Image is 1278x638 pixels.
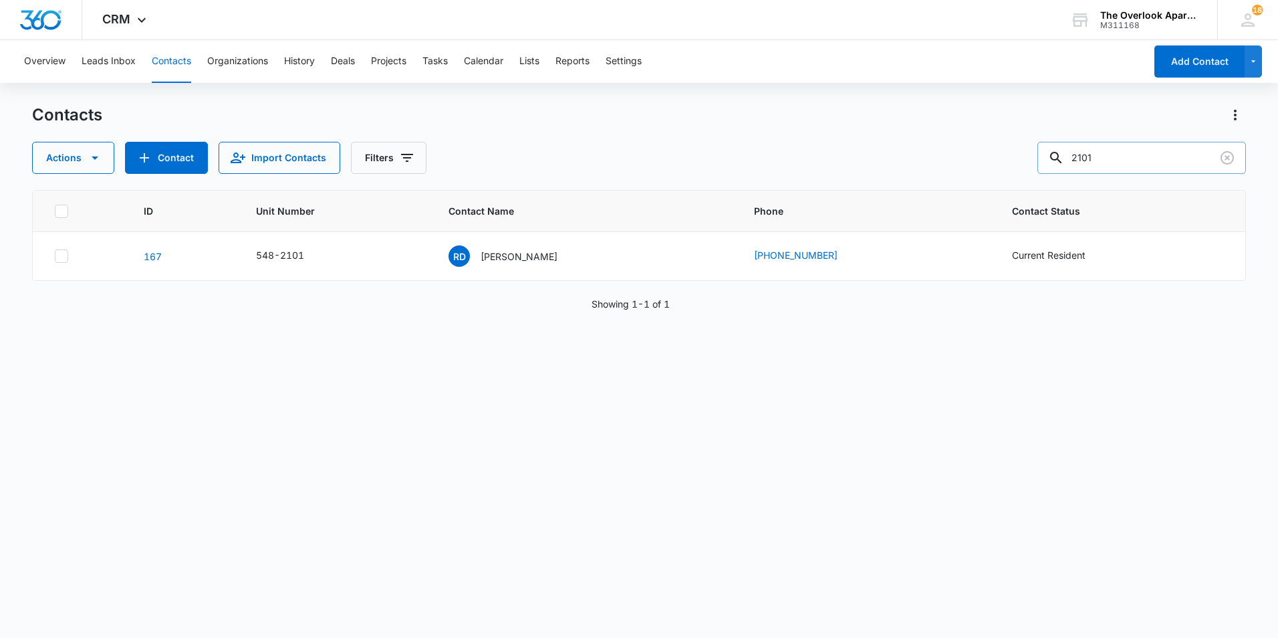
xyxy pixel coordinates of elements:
[351,142,426,174] button: Filters
[754,248,838,262] a: [PHONE_NUMBER]
[592,297,670,311] p: Showing 1-1 of 1
[1012,204,1204,218] span: Contact Status
[144,204,205,218] span: ID
[284,40,315,83] button: History
[1252,5,1263,15] div: notifications count
[422,40,448,83] button: Tasks
[1012,248,1110,264] div: Contact Status - Current Resident - Select to Edit Field
[207,40,268,83] button: Organizations
[32,142,114,174] button: Actions
[1037,142,1246,174] input: Search Contacts
[125,142,208,174] button: Add Contact
[371,40,406,83] button: Projects
[449,245,582,267] div: Contact Name - Ronald D. Cross - Select to Edit Field
[82,40,136,83] button: Leads Inbox
[555,40,590,83] button: Reports
[1154,45,1245,78] button: Add Contact
[32,105,102,125] h1: Contacts
[449,245,470,267] span: RD
[256,204,416,218] span: Unit Number
[606,40,642,83] button: Settings
[1100,10,1198,21] div: account name
[1252,5,1263,15] span: 18
[1012,248,1085,262] div: Current Resident
[1225,104,1246,126] button: Actions
[754,204,961,218] span: Phone
[481,249,557,263] p: [PERSON_NAME]
[1217,147,1238,169] button: Clear
[754,248,862,264] div: Phone - (720) 648-9165 - Select to Edit Field
[24,40,66,83] button: Overview
[1100,21,1198,30] div: account id
[331,40,355,83] button: Deals
[152,40,191,83] button: Contacts
[256,248,304,262] div: 548-2101
[144,251,162,262] a: Navigate to contact details page for Ronald D. Cross
[256,248,328,264] div: Unit Number - 548-2101 - Select to Edit Field
[219,142,340,174] button: Import Contacts
[464,40,503,83] button: Calendar
[519,40,539,83] button: Lists
[449,204,702,218] span: Contact Name
[102,12,130,26] span: CRM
